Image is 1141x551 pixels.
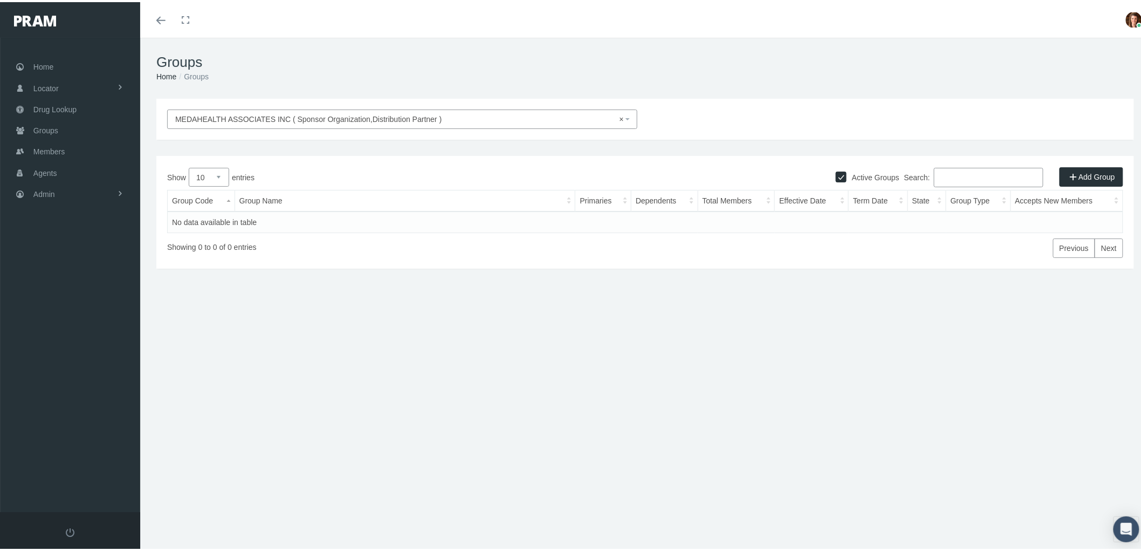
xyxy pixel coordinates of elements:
[908,188,946,210] th: State: activate to sort column ascending
[849,188,908,210] th: Term Date: activate to sort column ascending
[904,166,1043,185] label: Search:
[775,188,849,210] th: Effective Date: activate to sort column ascending
[168,188,235,210] th: Group Code: activate to sort column descending
[33,161,57,181] span: Agents
[698,188,775,210] th: Total Members: activate to sort column ascending
[175,111,623,123] span: MEDAHEALTH ASSOCIATES INC ( Sponsor Organization,Distribution Partner )
[631,188,698,210] th: Dependents: activate to sort column ascending
[176,69,209,80] li: Groups
[156,52,1134,69] h1: Groups
[156,70,176,79] a: Home
[33,118,58,139] span: Groups
[934,166,1043,185] input: Search:
[33,139,65,160] span: Members
[1053,236,1095,256] a: Previous
[33,182,55,202] span: Admin
[167,107,637,127] span: MEDAHEALTH ASSOCIATES INC ( Sponsor Organization,Distribution Partner )
[33,97,77,118] span: Drug Lookup
[167,166,645,185] label: Show entries
[14,13,56,24] img: PRAM_20_x_78.png
[33,55,53,75] span: Home
[847,169,899,181] label: Active Groups
[168,209,1123,231] td: No data available in table
[620,111,628,123] span: ×
[189,166,229,185] select: Showentries
[1011,188,1123,210] th: Accepts New Members: activate to sort column ascending
[1113,514,1139,540] div: Open Intercom Messenger
[1095,236,1123,256] a: Next
[235,188,575,210] th: Group Name: activate to sort column ascending
[1060,165,1123,185] a: Add Group
[33,76,59,97] span: Locator
[946,188,1011,210] th: Group Type: activate to sort column ascending
[575,188,631,210] th: Primaries: activate to sort column ascending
